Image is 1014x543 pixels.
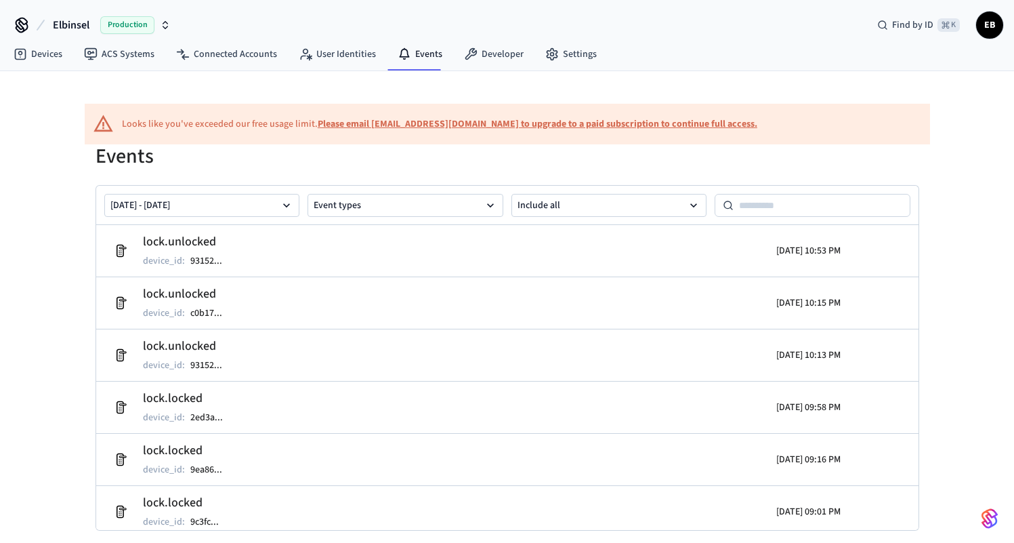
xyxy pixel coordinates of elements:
[776,296,841,310] p: [DATE] 10:15 PM
[143,463,185,477] p: device_id :
[104,194,300,217] button: [DATE] - [DATE]
[143,411,185,424] p: device_id :
[976,12,1003,39] button: EB
[188,305,236,321] button: c0b17...
[453,42,534,66] a: Developer
[776,453,841,466] p: [DATE] 09:16 PM
[3,42,73,66] a: Devices
[53,17,89,33] span: Elbinsel
[288,42,387,66] a: User Identities
[143,254,185,268] p: device_id :
[308,194,503,217] button: Event types
[977,13,1002,37] span: EB
[188,409,236,426] button: 2ed3a...
[188,253,236,269] button: 93152...
[143,306,185,320] p: device_id :
[143,494,232,512] h2: lock.locked
[165,42,288,66] a: Connected Accounts
[143,515,185,529] p: device_id :
[511,194,707,217] button: Include all
[143,337,236,356] h2: lock.unlocked
[188,514,232,530] button: 9c3fc...
[73,42,165,66] a: ACS Systems
[188,357,236,374] button: 93152...
[776,505,841,519] p: [DATE] 09:01 PM
[981,508,998,529] img: SeamLogoGradient.69752ec5.svg
[866,13,971,37] div: Find by ID⌘ K
[143,285,236,304] h2: lock.unlocked
[387,42,453,66] a: Events
[143,359,185,372] p: device_id :
[122,117,757,132] div: Looks like you've exceeded our free usage limit.
[143,389,236,408] h2: lock.locked
[534,42,608,66] a: Settings
[937,18,960,32] span: ⌘ K
[188,462,236,478] button: 9ea86...
[318,117,757,131] a: Please email [EMAIL_ADDRESS][DOMAIN_NAME] to upgrade to a paid subscription to continue full access.
[776,244,841,258] p: [DATE] 10:53 PM
[143,441,236,460] h2: lock.locked
[96,144,919,169] h1: Events
[776,348,841,362] p: [DATE] 10:13 PM
[100,16,154,34] span: Production
[143,233,236,252] h2: lock.unlocked
[892,18,933,32] span: Find by ID
[776,401,841,414] p: [DATE] 09:58 PM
